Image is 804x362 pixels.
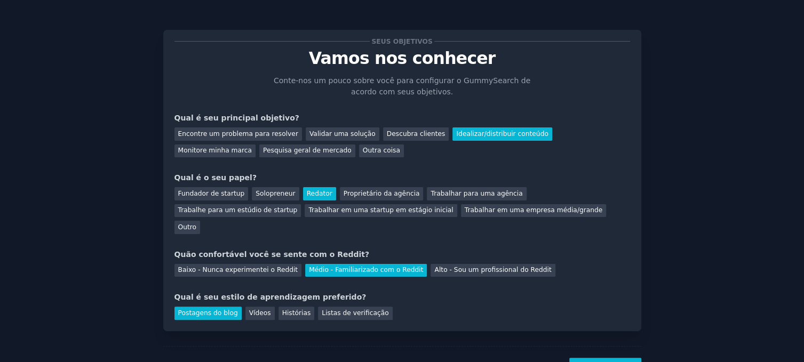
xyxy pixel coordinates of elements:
[307,190,332,197] font: Redator
[178,309,238,317] font: Postagens do blog
[465,206,603,214] font: Trabalhar em uma empresa média/grande
[309,130,376,138] font: Validar uma solução
[309,266,423,273] font: Médio - Familiarizado com o Reddit
[178,130,298,138] font: Encontre um problema para resolver
[178,206,298,214] font: Trabalhe para um estúdio de startup
[344,190,420,197] font: Proprietário da agência
[309,49,496,68] font: Vamos nos conhecer
[178,147,252,154] font: Monitore minha marca
[174,114,299,122] font: Qual é seu principal objetivo?
[371,38,432,45] font: Seus objetivos
[178,190,245,197] font: Fundador de startup
[431,190,522,197] font: Trabalhar para uma agência
[174,250,370,259] font: Quão confortável você se sente com o Reddit?
[263,147,352,154] font: Pesquisa geral de mercado
[322,309,388,317] font: Listas de verificação
[387,130,445,138] font: Descubra clientes
[174,173,257,182] font: Qual é o seu papel?
[178,223,196,231] font: Outro
[308,206,453,214] font: Trabalhar em uma startup em estágio inicial
[174,293,367,301] font: Qual é seu estilo de aprendizagem preferido?
[282,309,311,317] font: Histórias
[249,309,271,317] font: Vídeos
[256,190,295,197] font: Solopreneur
[363,147,400,154] font: Outra coisa
[434,266,551,273] font: Alto - Sou um profissional do Reddit
[178,266,298,273] font: Baixo - Nunca experimentei o Reddit
[456,130,548,138] font: Idealizar/distribuir conteúdo
[274,76,530,96] font: Conte-nos um pouco sobre você para configurar o GummySearch de acordo com seus objetivos.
